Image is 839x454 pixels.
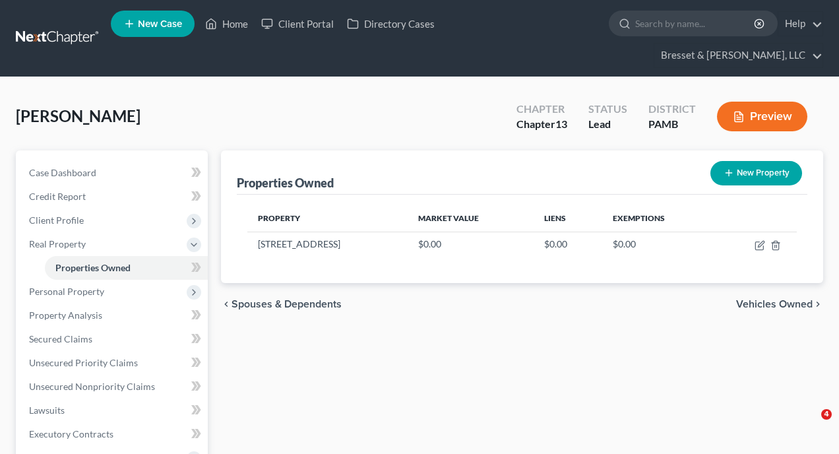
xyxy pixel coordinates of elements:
button: chevron_left Spouses & Dependents [221,299,342,309]
td: [STREET_ADDRESS] [247,232,408,257]
div: Chapter [516,117,567,132]
a: Unsecured Priority Claims [18,351,208,375]
span: Properties Owned [55,262,131,273]
button: New Property [710,161,802,185]
div: Chapter [516,102,567,117]
span: 4 [821,409,832,420]
a: Credit Report [18,185,208,209]
span: Personal Property [29,286,104,297]
a: Client Portal [255,12,340,36]
i: chevron_left [221,299,232,309]
span: Client Profile [29,214,84,226]
th: Property [247,205,408,232]
span: New Case [138,19,182,29]
a: Directory Cases [340,12,441,36]
div: Lead [588,117,627,132]
a: Help [778,12,823,36]
span: [PERSON_NAME] [16,106,140,125]
a: Secured Claims [18,327,208,351]
span: Vehicles Owned [736,299,813,309]
a: Executory Contracts [18,422,208,446]
div: Properties Owned [237,175,334,191]
a: Case Dashboard [18,161,208,185]
button: Preview [717,102,807,131]
span: Property Analysis [29,309,102,321]
iframe: Intercom live chat [794,409,826,441]
td: $0.00 [408,232,534,257]
span: Spouses & Dependents [232,299,342,309]
span: Unsecured Nonpriority Claims [29,381,155,392]
span: Case Dashboard [29,167,96,178]
span: Secured Claims [29,333,92,344]
div: District [648,102,696,117]
a: Bresset & [PERSON_NAME], LLC [654,44,823,67]
a: Lawsuits [18,399,208,422]
span: Unsecured Priority Claims [29,357,138,368]
div: Status [588,102,627,117]
span: Real Property [29,238,86,249]
th: Market Value [408,205,534,232]
td: $0.00 [602,232,716,257]
th: Exemptions [602,205,716,232]
span: Executory Contracts [29,428,113,439]
i: chevron_right [813,299,823,309]
span: Credit Report [29,191,86,202]
span: 13 [555,117,567,130]
a: Properties Owned [45,256,208,280]
input: Search by name... [635,11,756,36]
button: Vehicles Owned chevron_right [736,299,823,309]
div: PAMB [648,117,696,132]
span: Lawsuits [29,405,65,416]
a: Property Analysis [18,304,208,327]
a: Unsecured Nonpriority Claims [18,375,208,399]
a: Home [199,12,255,36]
th: Liens [534,205,602,232]
td: $0.00 [534,232,602,257]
